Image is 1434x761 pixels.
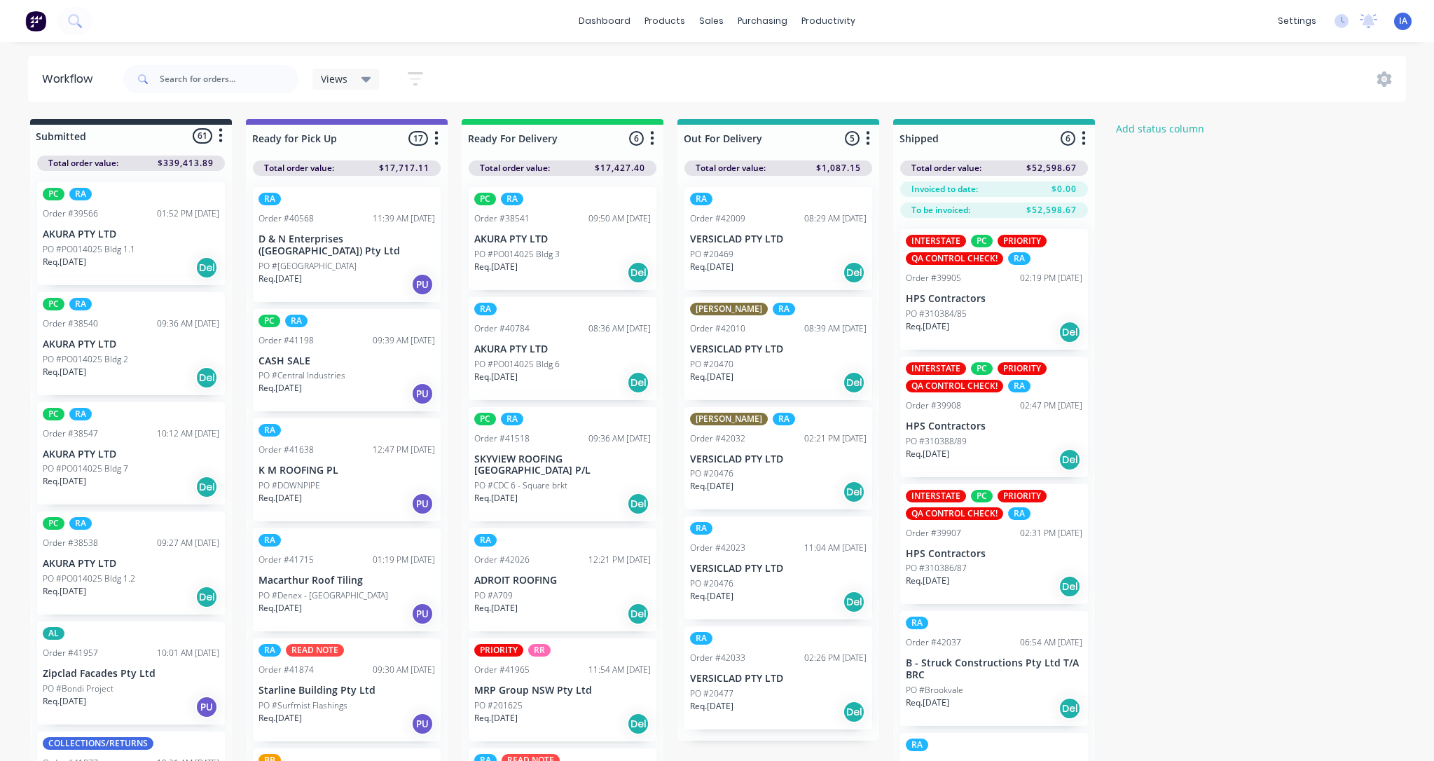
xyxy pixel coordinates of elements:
p: Req. [DATE] [906,697,949,709]
div: RA [474,534,497,547]
div: Order #42033 [690,652,745,664]
div: 09:30 AM [DATE] [373,664,435,676]
div: AL [43,627,64,640]
div: PCRAOrder #3853809:27 AM [DATE]AKURA PTY LTDPO #PO014025 Bldg 1.2Req.[DATE]Del [37,512,225,615]
div: 11:54 AM [DATE] [588,664,651,676]
div: RA [69,517,92,530]
p: Req. [DATE] [258,712,302,725]
div: Del [627,603,649,625]
span: $339,413.89 [158,157,214,170]
p: PO #PO014025 Bldg 3 [474,248,560,261]
p: AKURA PTY LTD [43,228,219,240]
div: RAOrder #4202612:21 PM [DATE]ADROIT ROOFINGPO #A709Req.[DATE]Del [469,528,656,631]
span: $52,598.67 [1026,162,1077,174]
div: PC [474,413,496,425]
div: PRIORITY [998,490,1047,502]
div: [PERSON_NAME]RAOrder #4201008:39 AM [DATE]VERSICLAD PTY LTDPO #20470Req.[DATE]Del [684,297,872,400]
p: PO #PO014025 Bldg 1.1 [43,243,135,256]
span: To be invoiced: [911,204,970,217]
div: Order #40568 [258,212,314,225]
p: PO #PO014025 Bldg 1.2 [43,573,135,585]
div: Order #42009 [690,212,745,225]
div: RA [906,739,928,751]
div: INTERSTATEPCPRIORITYQA CONTROL CHECK!RAOrder #3990802:47 PM [DATE]HPS ContractorsPO #310388/89Req... [900,357,1088,477]
div: [PERSON_NAME] [690,303,768,315]
p: PO #201625 [474,699,523,712]
div: 09:36 AM [DATE] [157,317,219,330]
p: PO #20469 [690,248,733,261]
p: PO #Surfmist Flashings [258,699,347,712]
div: 02:19 PM [DATE] [1020,272,1082,284]
div: PRIORITY [998,235,1047,247]
p: PO #PO014025 Bldg 2 [43,353,128,366]
p: PO #Denex - [GEOGRAPHIC_DATA] [258,589,388,602]
p: Req. [DATE] [258,492,302,505]
div: 10:01 AM [DATE] [157,647,219,659]
p: Req. [DATE] [906,448,949,460]
p: PO #20476 [690,467,733,480]
p: VERSICLAD PTY LTD [690,563,867,575]
p: PO #[GEOGRAPHIC_DATA] [258,260,357,273]
div: RA [258,424,281,437]
div: RAOrder #4163812:47 PM [DATE]K M ROOFING PLPO #DOWNPIPEReq.[DATE]PU [253,418,441,521]
div: PRIORITY [998,362,1047,375]
div: RA [258,534,281,547]
div: Order #41965 [474,664,530,676]
div: RA [1008,507,1030,520]
div: INTERSTATE [906,235,966,247]
div: Del [843,371,865,394]
div: RA [69,188,92,200]
div: 09:27 AM [DATE] [157,537,219,549]
div: Del [627,713,649,735]
p: PO #Central Industries [258,369,345,382]
span: Total order value: [911,162,981,174]
div: PU [195,696,218,718]
div: 11:39 AM [DATE] [373,212,435,225]
div: Del [627,371,649,394]
div: sales [692,11,731,32]
span: Total order value: [48,157,118,170]
p: MRP Group NSW Pty Ltd [474,685,651,697]
div: products [637,11,692,32]
div: RA [690,632,712,645]
div: PU [411,603,434,625]
p: HPS Contractors [906,420,1082,432]
div: PCRAOrder #4151809:36 AM [DATE]SKYVIEW ROOFING [GEOGRAPHIC_DATA] P/LPO #CDC 6 - Square brktReq.[D... [469,407,656,522]
div: RA [773,413,795,425]
span: Views [321,71,347,86]
div: Del [195,476,218,498]
div: Order #39905 [906,272,961,284]
div: RAOrder #4171501:19 PM [DATE]Macarthur Roof TilingPO #Denex - [GEOGRAPHIC_DATA]Req.[DATE]PU [253,528,441,631]
div: PU [411,493,434,515]
p: VERSICLAD PTY LTD [690,673,867,685]
p: Req. [DATE] [690,371,733,383]
div: QA CONTROL CHECK! [906,380,1003,392]
p: PO #20477 [690,687,733,700]
div: RA [501,413,523,425]
div: RAOrder #4078408:36 AM [DATE]AKURA PTY LTDPO #PO014025 Bldg 6Req.[DATE]Del [469,297,656,400]
div: Order #39566 [43,207,98,220]
div: PCRAOrder #4119809:39 AM [DATE]CASH SALEPO #Central IndustriesReq.[DATE]PU [253,309,441,412]
div: 09:50 AM [DATE] [588,212,651,225]
div: RA [690,522,712,535]
p: Req. [DATE] [474,712,518,725]
p: PO #310384/85 [906,308,967,320]
span: Total order value: [264,162,334,174]
div: settings [1271,11,1323,32]
div: Del [195,366,218,389]
p: PO #20476 [690,577,733,590]
div: 02:31 PM [DATE] [1020,527,1082,540]
p: AKURA PTY LTD [43,338,219,350]
p: Req. [DATE] [43,475,86,488]
p: Req. [DATE] [690,590,733,603]
span: $17,427.40 [595,162,645,174]
div: READ NOTE [286,644,344,657]
div: PC [43,408,64,420]
div: RA [906,617,928,629]
div: PU [411,273,434,296]
div: RA [1008,252,1030,265]
div: RA [69,408,92,420]
div: Del [1059,321,1081,343]
div: PC [43,298,64,310]
p: PO #A709 [474,589,513,602]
